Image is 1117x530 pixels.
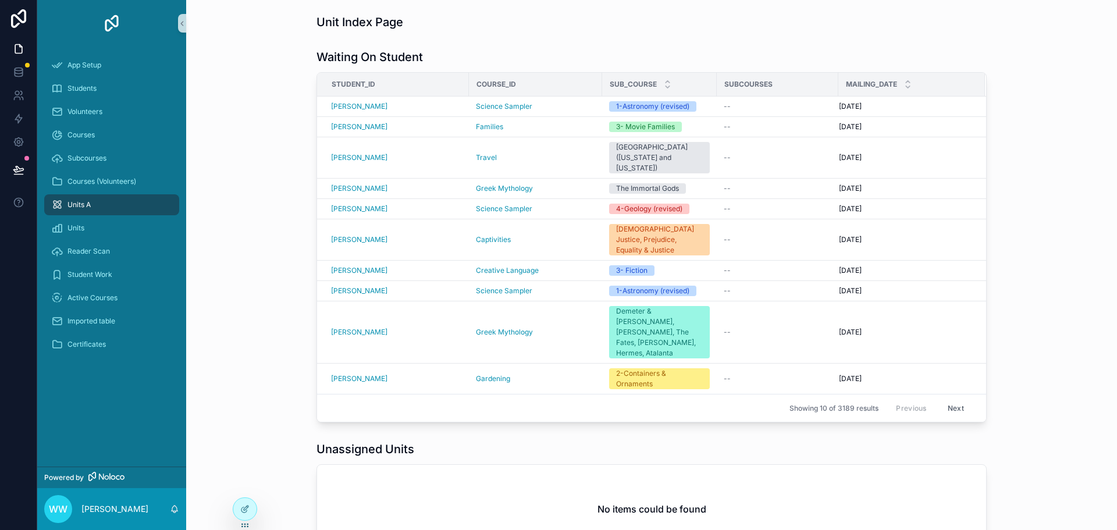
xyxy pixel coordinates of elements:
[610,80,657,89] span: Sub_course
[44,334,179,355] a: Certificates
[476,204,532,214] span: Science Sampler
[67,84,97,93] span: Students
[476,102,595,111] a: Science Sampler
[724,204,731,214] span: --
[331,122,387,131] a: [PERSON_NAME]
[102,14,121,33] img: App logo
[476,235,595,244] a: Captivities
[44,101,179,122] a: Volunteers
[331,184,387,193] span: [PERSON_NAME]
[331,374,462,383] a: [PERSON_NAME]
[81,503,148,515] p: [PERSON_NAME]
[609,368,710,389] a: 2-Containers & Ornaments
[67,340,106,349] span: Certificates
[316,49,423,65] h1: Waiting On Student
[49,502,67,516] span: WW
[44,125,179,145] a: Courses
[67,223,84,233] span: Units
[609,142,710,173] a: [GEOGRAPHIC_DATA] ([US_STATE] and [US_STATE])
[476,235,511,244] span: Captivities
[67,130,95,140] span: Courses
[331,235,462,244] a: [PERSON_NAME]
[44,148,179,169] a: Subcourses
[476,153,497,162] a: Travel
[724,153,731,162] span: --
[616,101,689,112] div: 1-Astronomy (revised)
[67,154,106,163] span: Subcourses
[597,502,706,516] h2: No items could be found
[724,266,731,275] span: --
[67,316,115,326] span: Imported table
[476,80,516,89] span: Course_id
[67,61,101,70] span: App Setup
[724,374,731,383] span: --
[476,286,532,296] a: Science Sampler
[476,328,533,337] span: Greek Mythology
[609,224,710,255] a: [DEMOGRAPHIC_DATA] Justice, Prejudice, Equality & Justice
[724,328,831,337] a: --
[839,122,971,131] a: [DATE]
[839,122,862,131] span: [DATE]
[724,80,773,89] span: Subcourses
[839,374,971,383] a: [DATE]
[839,266,971,275] a: [DATE]
[616,122,675,132] div: 3- Movie Families
[839,184,862,193] span: [DATE]
[331,153,387,162] a: [PERSON_NAME]
[839,204,971,214] a: [DATE]
[331,235,387,244] a: [PERSON_NAME]
[616,224,703,255] div: [DEMOGRAPHIC_DATA] Justice, Prejudice, Equality & Justice
[44,241,179,262] a: Reader Scan
[476,102,532,111] a: Science Sampler
[44,473,84,482] span: Powered by
[476,374,510,383] a: Gardening
[67,247,110,256] span: Reader Scan
[839,328,971,337] a: [DATE]
[331,184,462,193] a: [PERSON_NAME]
[331,102,387,111] a: [PERSON_NAME]
[67,293,118,303] span: Active Courses
[476,266,595,275] a: Creative Language
[616,142,703,173] div: [GEOGRAPHIC_DATA] ([US_STATE] and [US_STATE])
[44,194,179,215] a: Units A
[476,204,595,214] a: Science Sampler
[724,328,731,337] span: --
[724,184,831,193] a: --
[44,264,179,285] a: Student Work
[44,287,179,308] a: Active Courses
[332,80,375,89] span: Student_id
[331,328,387,337] span: [PERSON_NAME]
[724,204,831,214] a: --
[616,265,648,276] div: 3- Fiction
[724,153,831,162] a: --
[476,184,533,193] a: Greek Mythology
[839,328,862,337] span: [DATE]
[331,266,462,275] a: [PERSON_NAME]
[724,286,731,296] span: --
[316,14,403,30] h1: Unit Index Page
[67,107,102,116] span: Volunteers
[839,204,862,214] span: [DATE]
[609,286,710,296] a: 1-Astronomy (revised)
[331,286,387,296] a: [PERSON_NAME]
[476,184,595,193] a: Greek Mythology
[476,328,595,337] a: Greek Mythology
[67,270,112,279] span: Student Work
[839,374,862,383] span: [DATE]
[331,374,387,383] a: [PERSON_NAME]
[724,102,831,111] a: --
[724,122,831,131] a: --
[476,122,503,131] span: Families
[609,265,710,276] a: 3- Fiction
[839,266,862,275] span: [DATE]
[331,286,462,296] a: [PERSON_NAME]
[724,266,831,275] a: --
[67,200,91,209] span: Units A
[331,204,387,214] a: [PERSON_NAME]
